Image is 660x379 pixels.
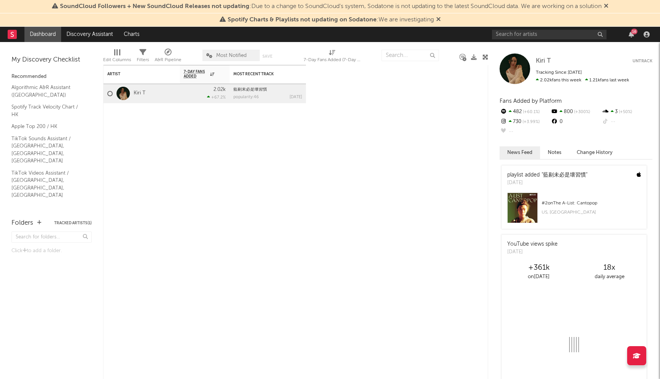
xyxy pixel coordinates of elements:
[500,146,540,159] button: News Feed
[233,87,302,92] div: 藍剔未必是壞習慣
[507,248,558,256] div: [DATE]
[492,30,607,39] input: Search for artists
[521,120,540,124] span: +3.99 %
[304,46,361,68] div: 7-Day Fans Added (7-Day Fans Added)
[304,55,361,65] div: 7-Day Fans Added (7-Day Fans Added)
[60,3,602,10] span: : Due to a change to SoundCloud's system, Sodatone is not updating to the latest SoundCloud data....
[11,169,84,199] a: TikTok Videos Assistant / [GEOGRAPHIC_DATA], [GEOGRAPHIC_DATA], [GEOGRAPHIC_DATA]
[574,263,645,272] div: 18 x
[536,58,551,64] span: Kiri T
[155,55,181,65] div: A&R Pipeline
[134,90,146,97] a: Kiri T
[118,27,145,42] a: Charts
[507,179,587,187] div: [DATE]
[60,3,249,10] span: SoundCloud Followers + New SoundCloud Releases not updating
[11,72,92,81] div: Recommended
[137,46,149,68] div: Filters
[501,193,647,229] a: #2onThe A-List: CantopopUS, [GEOGRAPHIC_DATA]
[604,3,608,10] span: Dismiss
[24,27,61,42] a: Dashboard
[503,272,574,282] div: on [DATE]
[228,17,377,23] span: Spotify Charts & Playlists not updating on Sodatone
[214,87,226,92] div: 2.02k
[436,17,441,23] span: Dismiss
[54,221,92,225] button: Tracked Artists(1)
[103,55,131,65] div: Edit Columns
[618,110,632,114] span: +50 %
[233,87,267,92] a: 藍剔未必是壞習慣
[536,78,629,83] span: 1.21k fans last week
[155,46,181,68] div: A&R Pipeline
[522,110,540,114] span: +60.1 %
[536,57,551,65] a: Kiri T
[507,171,587,179] div: playlist added
[11,219,33,228] div: Folders
[536,70,582,75] span: Tracking Since: [DATE]
[500,107,550,117] div: 482
[11,232,92,243] input: Search for folders...
[11,83,84,99] a: Algorithmic A&R Assistant ([GEOGRAPHIC_DATA])
[216,53,247,58] span: Most Notified
[11,134,84,165] a: TikTok Sounds Assistant / [GEOGRAPHIC_DATA], [GEOGRAPHIC_DATA], [GEOGRAPHIC_DATA]
[262,54,272,58] button: Save
[550,107,601,117] div: 800
[228,17,434,23] span: : We are investigating
[500,98,562,104] span: Fans Added by Platform
[507,240,558,248] div: YouTube views spike
[11,246,92,256] div: Click to add a folder.
[542,199,641,208] div: # 2 on The A-List: Cantopop
[500,117,550,127] div: 730
[184,70,208,79] span: 7-Day Fans Added
[11,103,84,118] a: Spotify Track Velocity Chart / HK
[632,57,652,65] button: Untrack
[542,208,641,217] div: US, [GEOGRAPHIC_DATA]
[574,272,645,282] div: daily average
[107,72,165,76] div: Artist
[382,50,439,61] input: Search...
[569,146,620,159] button: Change History
[11,55,92,65] div: My Discovery Checklist
[629,31,634,37] button: 16
[536,78,581,83] span: 2.02k fans this week
[631,29,637,34] div: 16
[103,46,131,68] div: Edit Columns
[233,95,259,99] div: popularity: 46
[290,95,302,99] div: [DATE]
[542,172,587,178] a: "藍剔未必是壞習慣"
[503,263,574,272] div: +361k
[500,127,550,137] div: --
[207,95,226,100] div: +67.2 %
[137,55,149,65] div: Filters
[540,146,569,159] button: Notes
[233,72,291,76] div: Most Recent Track
[550,117,601,127] div: 0
[602,107,652,117] div: 3
[11,203,170,219] a: [PERSON_NAME] Assistant / [GEOGRAPHIC_DATA]/[GEOGRAPHIC_DATA]/[GEOGRAPHIC_DATA]
[573,110,590,114] span: +300 %
[602,117,652,127] div: --
[61,27,118,42] a: Discovery Assistant
[11,122,84,131] a: Apple Top 200 / HK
